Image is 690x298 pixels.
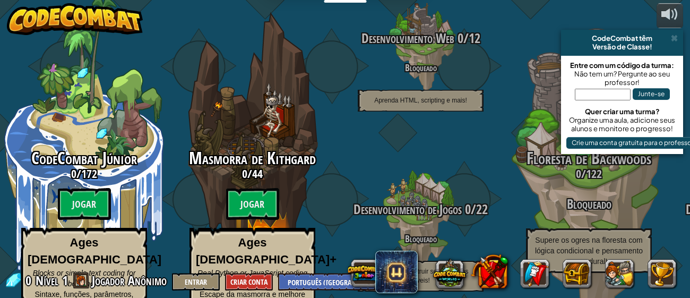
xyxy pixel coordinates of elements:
[197,269,307,288] span: Real Python or JavaScript coding for everyone
[565,42,679,51] div: Versão de Classe!
[71,166,76,182] span: 0
[242,166,247,182] span: 0
[337,31,505,46] h3: /
[462,200,471,218] span: 0
[566,116,678,133] div: Organize uma aula, adicione seus alunos e monitore o progresso!
[81,166,97,182] span: 172
[252,166,263,182] span: 44
[566,70,678,87] div: Não tem um? Pergunte ao seu professor!
[374,97,467,104] span: Aprenda HTML, scripting e mais!
[576,166,581,182] span: 0
[92,272,167,289] span: Jogador Anônimo
[172,273,220,291] button: Entrar
[33,269,136,288] span: Blocks or simple text coding for beginners
[505,167,673,180] h3: /
[28,236,161,266] strong: Ages [DEMOGRAPHIC_DATA]
[31,147,137,169] span: CodeCombat Júnior
[527,147,651,169] span: Floresta de Backwoods
[535,236,643,266] span: Supere os ogres na floresta com lógica condicional e pensamento procedural!
[586,166,602,182] span: 122
[476,200,488,218] span: 22
[565,34,679,42] div: CodeCombat têm
[337,202,505,217] h3: /
[25,272,34,289] span: 0
[62,272,68,289] span: 1
[454,29,463,47] span: 0
[566,61,678,70] div: Entre com um código da turma:
[225,273,273,291] button: Criar Conta
[168,167,337,180] h3: /
[337,234,505,244] h4: Bloqueado
[361,29,454,47] span: Desenvolvimento Web
[36,272,58,290] span: Nível
[353,200,462,218] span: Desenvolvimento de Jogos
[469,29,480,47] span: 12
[196,236,337,266] strong: Ages [DEMOGRAPHIC_DATA]+
[189,147,316,169] span: Masmorra de Kithgard
[226,188,279,220] btn: Jogar
[657,3,683,28] button: Ajuste o volume
[566,107,678,116] div: Quer criar uma turma?
[633,88,670,100] button: Junte-se
[337,63,505,73] h4: Bloqueado
[7,3,143,35] img: CodeCombat - Learn how to code by playing a game
[58,188,111,220] btn: Jogar
[505,197,673,211] h3: Bloqueado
